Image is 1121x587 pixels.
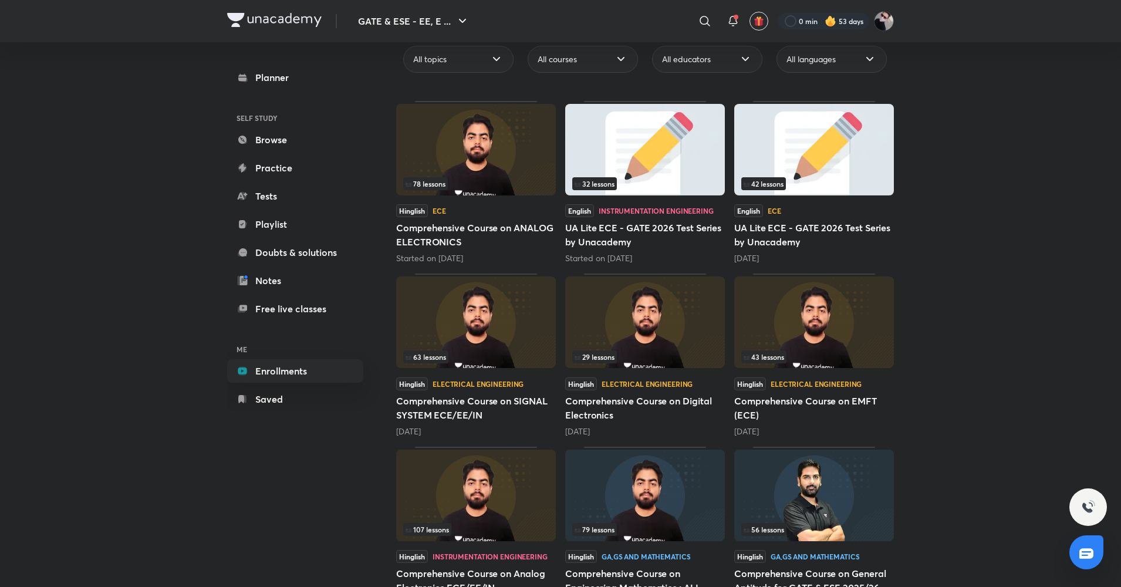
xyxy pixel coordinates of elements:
[572,177,718,190] div: infocontainer
[741,350,887,363] div: left
[227,108,363,128] h6: SELF STUDY
[396,426,556,437] div: 4 months ago
[227,66,363,89] a: Planner
[413,53,447,65] span: All topics
[741,523,887,536] div: left
[227,269,363,292] a: Notes
[403,350,549,363] div: infosection
[734,274,894,437] div: Comprehensive Course on EMFT (ECE)
[734,394,894,422] h5: Comprehensive Course on EMFT (ECE)
[565,274,725,437] div: Comprehensive Course on Digital Electronics
[572,177,718,190] div: left
[227,297,363,321] a: Free live classes
[734,101,894,264] div: UA Lite ECE - GATE 2026 Test Series by Unacademy
[734,276,894,368] img: Thumbnail
[734,104,894,195] img: Thumbnail
[754,16,764,26] img: avatar
[734,377,766,390] span: Hinglish
[734,450,894,541] img: Thumbnail
[734,204,763,217] span: English
[227,156,363,180] a: Practice
[433,207,446,214] div: ECE
[565,204,594,217] span: English
[396,450,556,541] img: Thumbnail
[403,523,549,536] div: infosection
[741,350,887,363] div: infocontainer
[396,101,556,264] div: Comprehensive Course on ANALOG ELECTRONICS
[771,553,859,560] div: GA,GS and Mathematics
[572,523,718,536] div: infosection
[227,339,363,359] h6: ME
[874,11,894,31] img: Ashutosh Tripathi
[565,276,725,368] img: Thumbnail
[575,180,614,187] span: 32 lessons
[771,380,862,387] div: Electrical Engineering
[227,184,363,208] a: Tests
[565,550,597,563] span: Hinglish
[741,523,887,536] div: infosection
[1081,500,1095,514] img: ttu
[227,128,363,151] a: Browse
[734,550,766,563] span: Hinglish
[575,526,614,533] span: 79 lessons
[734,221,894,249] h5: UA Lite ECE - GATE 2026 Test Series by Unacademy
[227,359,363,383] a: Enrollments
[749,12,768,31] button: avatar
[351,9,477,33] button: GATE & ESE - EE, E ...
[396,221,556,249] h5: Comprehensive Course on ANALOG ELECTRONICS
[602,553,690,560] div: GA,GS and Mathematics
[227,241,363,264] a: Doubts & solutions
[572,523,718,536] div: infocontainer
[741,177,887,190] div: infosection
[734,426,894,437] div: 8 months ago
[741,523,887,536] div: infocontainer
[396,550,428,563] span: Hinglish
[572,177,718,190] div: infosection
[403,177,549,190] div: left
[396,252,556,264] div: Started on Jul 11
[768,207,781,214] div: ECE
[741,177,887,190] div: infocontainer
[227,13,322,27] img: Company Logo
[744,180,784,187] span: 42 lessons
[227,212,363,236] a: Playlist
[741,177,887,190] div: left
[406,526,449,533] span: 107 lessons
[575,353,614,360] span: 29 lessons
[396,104,556,195] img: Thumbnail
[572,350,718,363] div: infosection
[227,13,322,30] a: Company Logo
[396,276,556,368] img: Thumbnail
[403,177,549,190] div: infocontainer
[538,53,577,65] span: All courses
[565,450,725,541] img: Thumbnail
[396,204,428,217] span: Hinglish
[396,274,556,437] div: Comprehensive Course on SIGNAL SYSTEM ECE/EE/IN
[565,104,725,195] img: Thumbnail
[565,221,725,249] h5: UA Lite ECE - GATE 2026 Test Series by Unacademy
[227,387,363,411] a: Saved
[406,353,446,360] span: 63 lessons
[396,377,428,390] span: Hinglish
[565,426,725,437] div: 7 months ago
[403,350,549,363] div: infocontainer
[403,350,549,363] div: left
[572,350,718,363] div: infocontainer
[403,177,549,190] div: infosection
[396,394,556,422] h5: Comprehensive Course on SIGNAL SYSTEM ECE/EE/IN
[565,252,725,264] div: Started on Aug 2
[433,380,524,387] div: Electrical Engineering
[825,15,836,27] img: streak
[744,526,784,533] span: 56 lessons
[433,553,548,560] div: Instrumentation Engineering
[565,394,725,422] h5: Comprehensive Course on Digital Electronics
[403,523,549,536] div: infocontainer
[565,377,597,390] span: Hinglish
[572,350,718,363] div: left
[599,207,714,214] div: Instrumentation Engineering
[741,350,887,363] div: infosection
[734,252,894,264] div: 3 days ago
[572,523,718,536] div: left
[565,101,725,264] div: UA Lite ECE - GATE 2026 Test Series by Unacademy
[662,53,711,65] span: All educators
